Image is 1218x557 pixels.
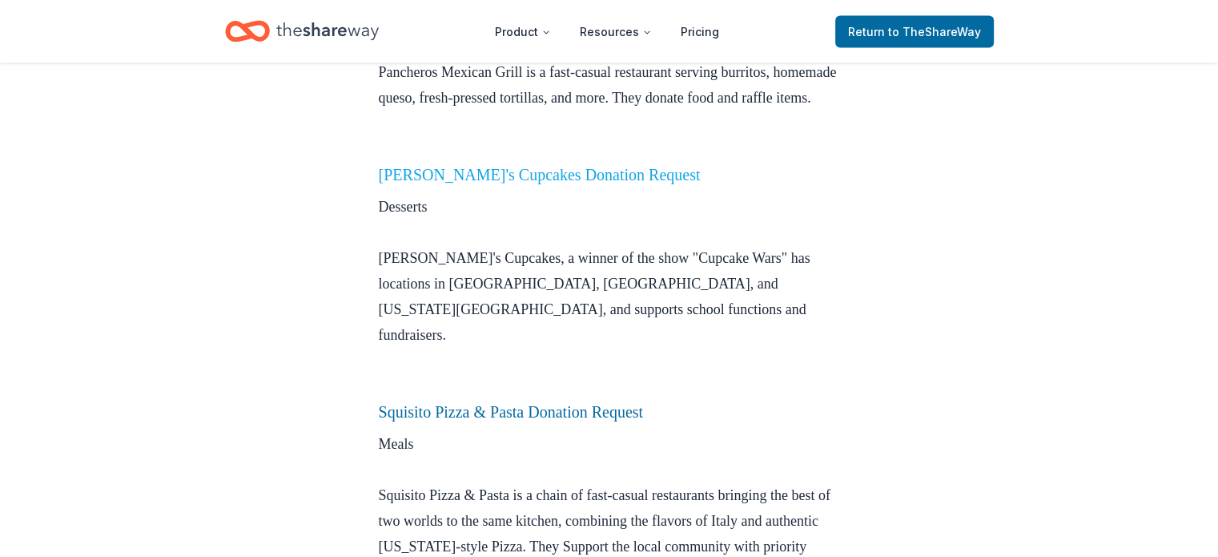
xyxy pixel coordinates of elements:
a: Pricing [668,16,732,48]
a: Home [225,13,379,50]
span: to TheShareWay [888,25,981,38]
p: Meals | 42 day notice Pancheros Mexican Grill is a fast-casual restaurant serving burritos, homem... [379,8,840,162]
nav: Main [482,13,732,50]
a: [PERSON_NAME]'s Cupcakes Donation Request [379,166,701,184]
span: Return [848,22,981,42]
a: Squisito Pizza & Pasta Donation Request [379,403,644,421]
button: Product [482,16,564,48]
button: Resources [567,16,665,48]
a: Returnto TheShareWay [835,16,994,48]
p: Desserts [PERSON_NAME]'s Cupcakes, a winner of the show "Cupcake Wars" has locations in [GEOGRAPH... [379,194,840,399]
